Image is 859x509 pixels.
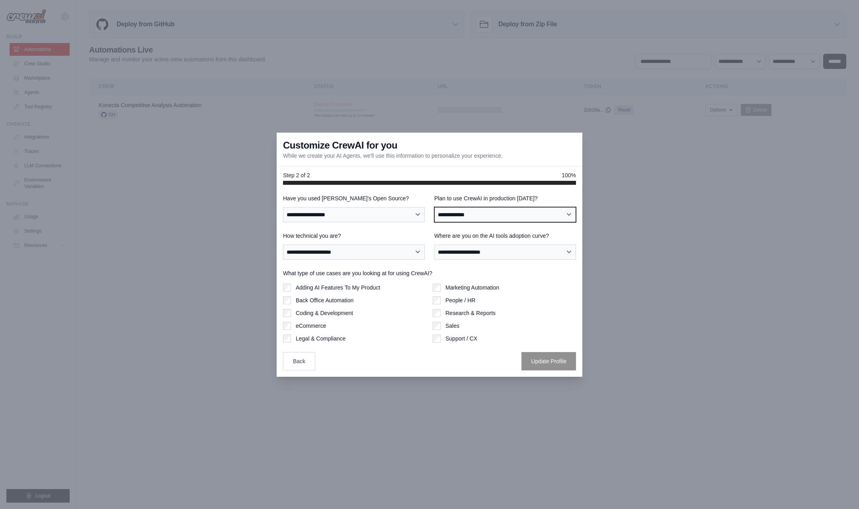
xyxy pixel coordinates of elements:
h3: Customize CrewAI for you [283,139,397,152]
label: Support / CX [445,335,477,343]
p: While we create your AI Agents, we'll use this information to personalize your experience. [283,152,503,160]
label: Research & Reports [445,309,496,317]
label: Adding AI Features To My Product [296,284,380,292]
label: Coding & Development [296,309,353,317]
label: Plan to use CrewAI in production [DATE]? [434,194,576,202]
label: Marketing Automation [445,284,499,292]
label: Where are you on the AI tools adoption curve? [434,232,576,240]
iframe: Chat Widget [819,471,859,509]
label: Back Office Automation [296,296,353,304]
label: Have you used [PERSON_NAME]'s Open Source? [283,194,425,202]
label: Legal & Compliance [296,335,346,343]
span: Step 2 of 2 [283,171,310,179]
button: Back [283,352,315,370]
span: 100% [562,171,576,179]
label: eCommerce [296,322,326,330]
label: People / HR [445,296,475,304]
label: How technical you are? [283,232,425,240]
label: Sales [445,322,459,330]
label: What type of use cases are you looking at for using CrewAI? [283,269,576,277]
button: Update Profile [521,352,576,370]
